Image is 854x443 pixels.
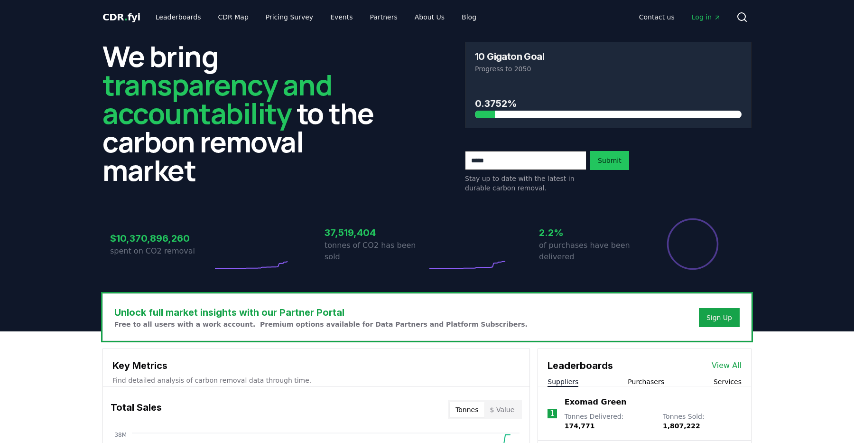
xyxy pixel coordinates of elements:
[565,422,595,430] span: 174,771
[565,396,627,408] a: Exomad Green
[684,9,729,26] a: Log in
[590,151,629,170] button: Submit
[663,412,742,431] p: Tonnes Sold :
[565,412,653,431] p: Tonnes Delivered :
[102,65,332,132] span: transparency and accountability
[102,42,389,184] h2: We bring to the carbon removal market
[323,9,360,26] a: Events
[631,9,729,26] nav: Main
[712,360,742,371] a: View All
[663,422,700,430] span: 1,807,222
[124,11,128,23] span: .
[111,400,162,419] h3: Total Sales
[475,64,742,74] p: Progress to 2050
[148,9,209,26] a: Leaderboards
[110,245,213,257] p: spent on CO2 removal
[114,305,528,320] h3: Unlock full market insights with our Partner Portal
[706,313,732,322] a: Sign Up
[484,402,520,417] button: $ Value
[699,308,740,327] button: Sign Up
[407,9,452,26] a: About Us
[454,9,484,26] a: Blog
[148,9,484,26] nav: Main
[539,240,641,263] p: of purchases have been delivered
[550,408,555,419] p: 1
[258,9,321,26] a: Pricing Survey
[112,358,520,373] h3: Key Metrics
[475,52,544,61] h3: 10 Gigaton Goal
[450,402,484,417] button: Tonnes
[102,10,140,24] a: CDR.fyi
[666,217,719,271] div: Percentage of sales delivered
[548,377,578,386] button: Suppliers
[714,377,742,386] button: Services
[114,320,528,329] p: Free to all users with a work account. Premium options available for Data Partners and Platform S...
[110,231,213,245] h3: $10,370,896,260
[465,174,586,193] p: Stay up to date with the latest in durable carbon removal.
[211,9,256,26] a: CDR Map
[325,240,427,263] p: tonnes of CO2 has been sold
[692,12,721,22] span: Log in
[475,96,742,111] h3: 0.3752%
[362,9,405,26] a: Partners
[112,376,520,385] p: Find detailed analysis of carbon removal data through time.
[548,358,613,373] h3: Leaderboards
[325,226,427,240] h3: 37,519,404
[631,9,682,26] a: Contact us
[628,377,664,386] button: Purchasers
[102,11,140,23] span: CDR fyi
[114,432,127,438] tspan: 38M
[539,226,641,240] h3: 2.2%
